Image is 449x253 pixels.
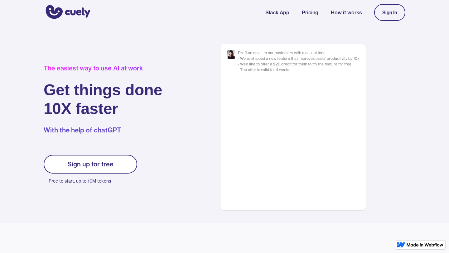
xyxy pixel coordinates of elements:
h1: Get things done 10X faster [44,81,162,118]
div: Draft an email to our customers with a casual tone: - We’ve shipped a new feature that improves u... [238,50,360,73]
div: The easiest way to use AI at work [44,64,162,72]
a: Sign In [374,4,405,21]
img: Made in Webflow [407,243,443,247]
p: With the help of chatGPT [44,126,162,135]
a: Slack App [265,9,289,16]
a: Sign up for free [44,155,137,174]
a: How it works [331,9,362,16]
a: home [44,1,90,24]
p: Free to start, up to 10M tokens [49,177,137,185]
a: Pricing [302,9,318,16]
div: Sign In [382,10,397,15]
div: Sign up for free [67,160,113,168]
